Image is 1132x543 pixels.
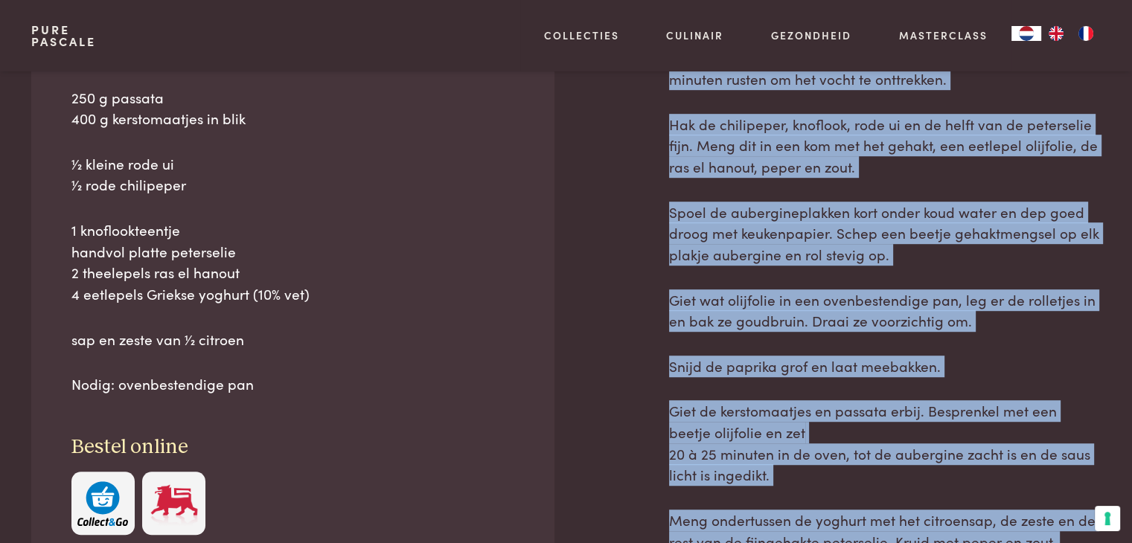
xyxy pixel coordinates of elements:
[71,373,254,393] span: Nodig: ovenbestendige pan
[669,443,1090,485] span: 20 à 25 minuten in de oven, tot de aubergine zacht is en de saus licht is ingedikt.
[669,356,941,376] span: Snijd de paprika grof en laat meebakken.
[669,400,1057,442] span: Giet de kerstomaatjes en passata erbij. Besprenkel met een beetje olijfolie en zet
[1011,26,1041,41] div: Language
[544,28,619,43] a: Collecties
[669,114,1098,176] span: Hak de chilipeper, knoflook, rode ui en de helft van de peterselie fijn. Meng dit in een kom met ...
[1071,26,1101,41] a: FR
[669,289,1096,331] span: Giet wat olijfolie in een ovenbestendige pan, leg er de rolletjes in en bak ze goudbruin. Draai z...
[71,174,186,194] span: 1⁄2 rode chilipeper
[666,28,723,43] a: Culinair
[1041,26,1101,41] ul: Language list
[899,28,988,43] a: Masterclass
[1011,26,1101,41] aside: Language selected: Nederlands
[71,283,310,303] span: 4 eetlepels Griekse yoghurt (10% vet)
[77,481,128,527] img: c308188babc36a3a401bcb5cb7e020f4d5ab42f7cacd8327e500463a43eeb86c.svg
[71,108,246,128] span: 400 g kerstomaatjes in blik
[71,434,515,460] h3: Bestel online
[771,28,851,43] a: Gezondheid
[71,219,180,240] span: 1 knoflookteentje
[71,262,240,282] span: 2 theelepels ras el hanout
[1011,26,1041,41] a: NL
[149,481,199,527] img: Delhaize
[71,241,236,261] span: handvol platte peterselie
[31,24,96,48] a: PurePascale
[1095,506,1120,531] button: Uw voorkeuren voor toestemming voor trackingtechnologieën
[1041,26,1071,41] a: EN
[71,329,244,349] span: sap en zeste van 1⁄2 citroen
[71,87,164,107] span: 250 g passata
[669,202,1099,264] span: Spoel de aubergineplakken kort onder koud water en dep goed droog met keukenpapier. Schep een bee...
[71,153,174,173] span: 1⁄2 kleine rode ui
